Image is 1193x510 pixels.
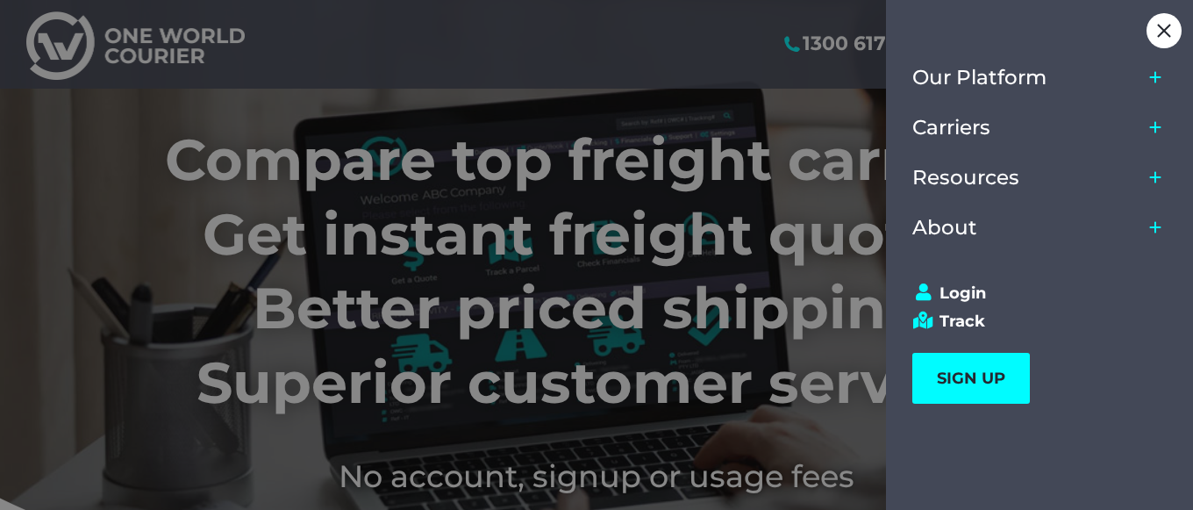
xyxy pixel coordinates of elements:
[912,166,1019,190] span: Resources
[912,353,1030,404] a: SIGN UP
[912,153,1142,203] a: Resources
[912,203,1142,253] a: About
[912,216,977,240] span: About
[912,284,1151,303] a: Login
[912,116,990,140] span: Carriers
[1147,13,1182,48] div: Close
[912,312,1151,331] a: Track
[912,66,1047,90] span: Our Platform
[912,103,1142,153] a: Carriers
[912,53,1142,103] a: Our Platform
[937,369,1005,388] span: SIGN UP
